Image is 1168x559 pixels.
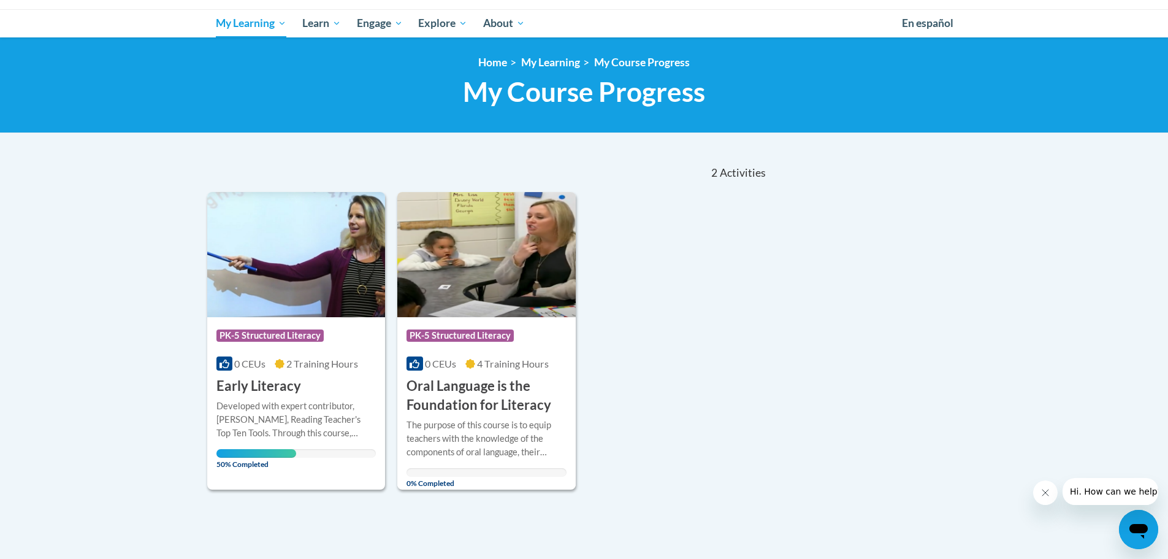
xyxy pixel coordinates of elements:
h3: Early Literacy [216,377,301,396]
div: Your progress [216,449,296,458]
span: 2 [711,166,717,180]
a: My Course Progress [594,56,690,69]
iframe: Button to launch messaging window [1119,510,1158,549]
a: Course LogoPK-5 Structured Literacy0 CEUs4 Training Hours Oral Language is the Foundation for Lit... [397,192,576,489]
a: Course LogoPK-5 Structured Literacy0 CEUs2 Training Hours Early LiteracyDeveloped with expert con... [207,192,386,489]
a: Explore [410,9,475,37]
a: My Learning [521,56,580,69]
div: The purpose of this course is to equip teachers with the knowledge of the components of oral lang... [407,418,567,459]
span: 2 Training Hours [286,358,358,369]
span: Activities [720,166,766,180]
span: 50% Completed [216,449,296,469]
span: My Course Progress [463,75,705,108]
span: About [483,16,525,31]
span: 4 Training Hours [477,358,549,369]
a: Engage [349,9,411,37]
a: My Learning [208,9,295,37]
iframe: Message from company [1063,478,1158,505]
span: Engage [357,16,403,31]
span: PK-5 Structured Literacy [407,330,514,342]
span: En español [902,17,953,29]
div: Main menu [198,9,971,37]
span: Learn [302,16,341,31]
h3: Oral Language is the Foundation for Literacy [407,377,567,415]
a: En español [894,10,961,36]
div: Developed with expert contributor, [PERSON_NAME], Reading Teacher's Top Ten Tools. Through this c... [216,399,376,440]
span: 0 CEUs [234,358,265,369]
span: 0 CEUs [425,358,456,369]
span: Hi. How can we help? [7,9,99,18]
a: About [475,9,533,37]
iframe: Close message [1033,480,1058,505]
span: Explore [418,16,467,31]
span: PK-5 Structured Literacy [216,330,324,342]
a: Learn [294,9,349,37]
img: Course Logo [207,192,386,317]
a: Home [478,56,507,69]
img: Course Logo [397,192,576,317]
span: My Learning [216,16,286,31]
